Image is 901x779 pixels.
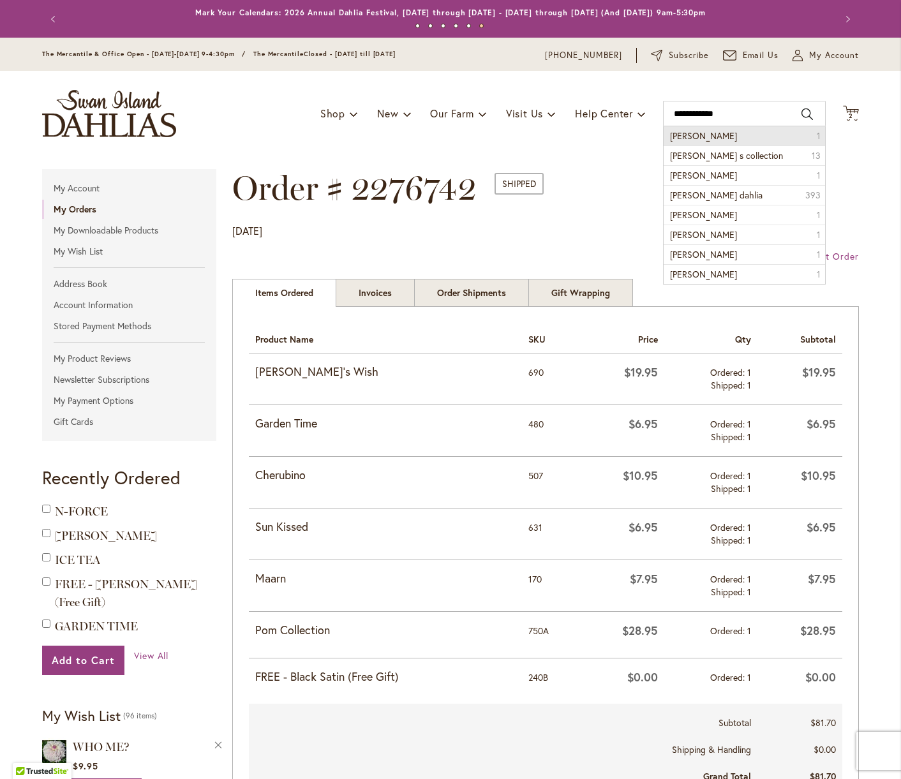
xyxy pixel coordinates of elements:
[42,316,216,336] a: Stored Payment Methods
[522,508,580,560] td: 631
[747,586,751,598] span: 1
[42,412,216,431] a: Gift Cards
[747,534,751,546] span: 1
[747,366,751,378] span: 1
[377,107,398,120] span: New
[42,242,216,261] a: My Wish List
[54,203,96,215] strong: My Orders
[670,130,737,142] span: [PERSON_NAME]
[808,571,836,586] span: $7.95
[817,228,821,241] span: 1
[414,279,529,307] a: Order Shipments
[651,49,709,62] a: Subscribe
[304,50,396,58] span: Closed - [DATE] till [DATE]
[670,228,737,241] span: [PERSON_NAME]
[711,431,747,443] span: Shipped
[42,6,68,32] button: Previous
[747,431,751,443] span: 1
[195,8,706,17] a: Mark Your Calendars: 2026 Annual Dahlia Festival, [DATE] through [DATE] - [DATE] through [DATE] (...
[506,107,543,120] span: Visit Us
[817,268,821,281] span: 1
[466,24,471,28] button: 5 of 6
[710,625,747,637] span: Ordered
[622,623,658,638] span: $28.95
[10,734,45,769] iframe: Launch Accessibility Center
[747,573,751,585] span: 1
[664,323,758,353] th: Qty
[711,379,747,391] span: Shipped
[232,168,476,208] span: Order # 2276742
[747,418,751,430] span: 1
[454,24,458,28] button: 4 of 6
[495,173,544,195] span: Shipped
[817,169,821,182] span: 1
[793,49,859,62] button: My Account
[320,107,345,120] span: Shop
[73,740,130,754] a: WHO ME?
[42,90,176,137] a: store logo
[710,366,747,378] span: Ordered
[669,49,709,62] span: Subscribe
[809,49,859,62] span: My Account
[809,250,859,262] span: Print Order
[42,706,121,725] strong: My Wish List
[249,704,757,736] th: Subtotal
[134,649,169,662] a: View All
[522,560,580,611] td: 170
[42,221,216,240] a: My Downloadable Products
[42,50,304,58] span: The Mercantile & Office Open - [DATE]-[DATE] 9-4:30pm / The Mercantile
[710,521,747,533] span: Ordered
[801,104,813,124] button: Search
[849,112,853,120] span: 2
[42,295,216,315] a: Account Information
[232,279,336,307] strong: Items Ordered
[255,519,515,535] strong: Sun Kissed
[807,416,836,431] span: $6.95
[522,404,580,456] td: 480
[575,107,633,120] span: Help Center
[415,24,420,28] button: 1 of 6
[747,625,751,637] span: 1
[805,669,836,685] span: $0.00
[793,250,859,263] a: Print Order
[743,49,779,62] span: Email Us
[42,466,181,489] strong: Recently Ordered
[123,711,157,720] span: 96 items
[249,736,757,763] th: Shipping & Handling
[42,179,216,198] a: My Account
[623,468,658,483] span: $10.95
[55,529,157,543] a: [PERSON_NAME]
[255,415,515,432] strong: Garden Time
[670,189,763,201] span: [PERSON_NAME] dahlia
[817,248,821,261] span: 1
[42,370,216,389] a: Newsletter Subscriptions
[522,323,580,353] th: SKU
[42,646,124,675] button: Add to Cart
[814,743,836,755] span: $0.00
[711,586,747,598] span: Shipped
[833,6,859,32] button: Next
[522,658,580,704] td: 240B
[747,379,751,391] span: 1
[757,323,842,353] th: Subtotal
[817,209,821,221] span: 1
[52,653,115,667] span: Add to Cart
[710,671,747,683] span: Ordered
[232,224,262,237] span: [DATE]
[817,130,821,142] span: 1
[249,323,521,353] th: Product Name
[670,149,783,161] span: [PERSON_NAME] s collection
[710,470,747,482] span: Ordered
[255,570,515,587] strong: Maarn
[711,482,747,494] span: Shipped
[55,505,108,519] a: N-FORCE
[441,24,445,28] button: 3 of 6
[430,107,473,120] span: Our Farm
[629,519,658,535] span: $6.95
[42,738,66,766] img: Who Me?
[73,760,98,772] span: $9.95
[843,105,859,122] button: 2
[42,391,216,410] a: My Payment Options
